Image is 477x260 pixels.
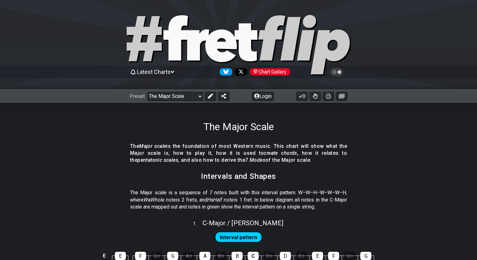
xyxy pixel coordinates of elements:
[250,68,290,76] div: Chart Gallery
[328,252,339,260] div: F
[309,92,321,101] button: Toggle Dexterity for all fretkits
[280,252,291,260] div: D
[167,252,178,260] div: G
[312,252,323,260] div: E
[199,252,210,260] div: A
[137,69,171,75] span: Latest Charts
[144,197,148,203] em: W
[215,252,227,260] div: B♭
[205,92,216,101] button: Edit Preset
[344,252,355,260] div: G♭
[360,252,371,260] div: G
[207,197,211,203] em: H
[323,92,334,101] button: Print
[333,69,340,75] span: Toggle light / dark theme
[150,197,176,203] em: Whole note
[264,150,297,156] em: create chords
[130,189,347,210] p: The Major scale is a sequence of 7 notes built with this interval pattern: W–W–H–W–W–W–H, where a...
[183,252,194,260] div: A♭
[147,92,203,101] select: Preset
[201,173,276,180] h2: Intervals and Shapes
[151,252,162,260] div: G♭
[115,252,126,260] div: E
[130,93,145,99] span: Preset
[247,68,290,76] a: #fretflip at Pinterest
[203,121,274,133] h1: The Major Scale
[138,157,178,163] em: pentatonic scales
[232,68,247,76] a: Follow #fretflip at X
[264,252,275,260] div: D♭
[252,92,274,101] button: Login
[245,157,265,163] em: 7 Modes
[248,252,259,260] div: C
[220,233,257,242] span: First enable full edit mode to edit
[213,197,233,203] em: Half note
[193,221,203,227] span: 1 .
[218,92,229,101] button: Share Preset
[296,252,307,260] div: E♭
[139,143,166,149] em: Major scale
[336,92,347,101] button: Create image
[232,252,243,260] div: B
[130,143,347,164] h4: The is the foundation of most Western music. This chart will show what the Major scale is, how to...
[135,252,146,260] div: F
[203,219,283,227] span: C - Major / [PERSON_NAME]
[217,68,232,76] a: Follow #fretflip at Bluesky
[296,92,308,101] button: 0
